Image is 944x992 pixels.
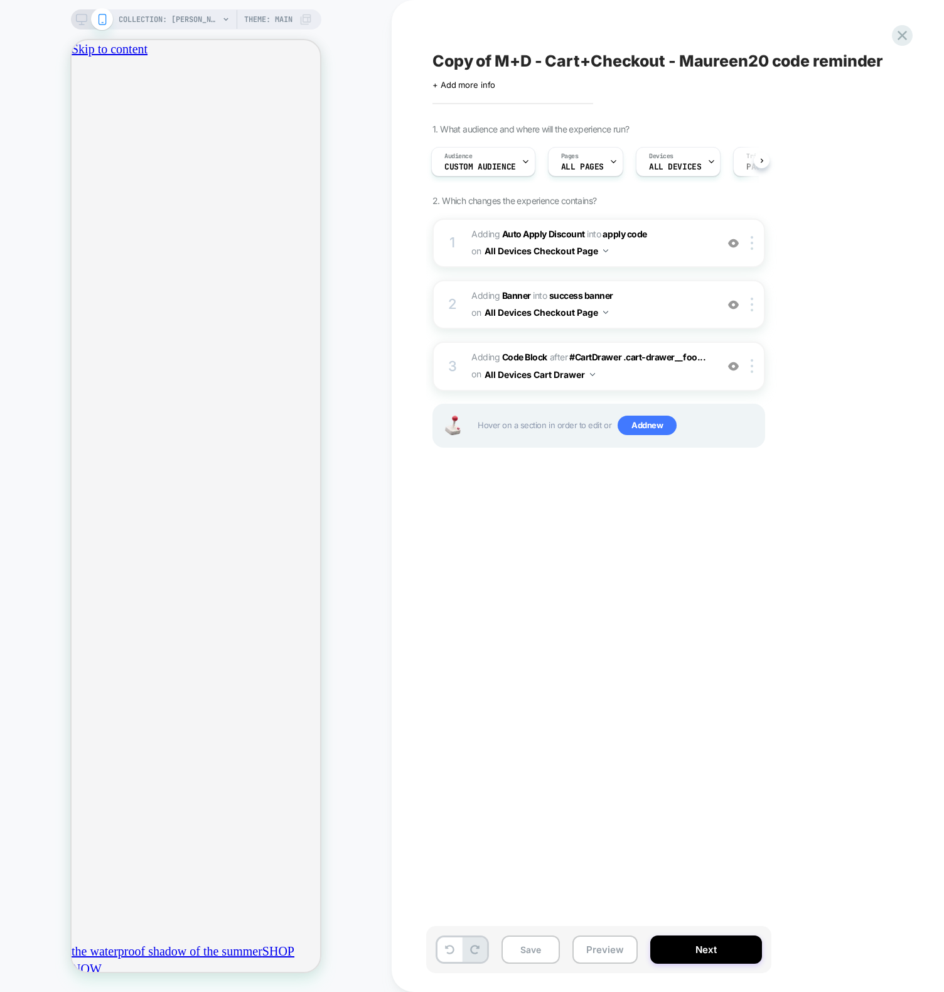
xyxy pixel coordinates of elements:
[471,229,585,239] span: Adding
[746,152,771,161] span: Trigger
[728,361,739,372] img: crossed eye
[550,352,568,362] span: AFTER
[618,416,677,436] span: Add new
[485,365,595,384] button: All Devices Cart Drawer
[603,311,608,314] img: down arrow
[432,124,629,134] span: 1. What audience and where will the experience run?
[650,935,762,964] button: Next
[444,152,473,161] span: Audience
[440,416,465,435] img: Joystick
[432,51,883,70] span: Copy of M+D - Cart+Checkout - Maureen20 code reminder
[572,935,638,964] button: Preview
[728,299,739,310] img: crossed eye
[569,352,705,362] span: #CartDrawer .cart-drawer__foo...
[728,238,739,249] img: crossed eye
[471,243,481,259] span: on
[603,229,646,239] span: apply code
[590,373,595,376] img: down arrow
[119,9,219,30] span: COLLECTION: [PERSON_NAME]'s faves (Category)
[502,229,585,239] b: Auto Apply Discount
[432,80,495,90] span: + Add more info
[561,152,579,161] span: Pages
[603,249,608,252] img: down arrow
[549,290,613,301] span: success banner
[649,163,701,171] span: ALL DEVICES
[471,305,481,320] span: on
[751,298,753,311] img: close
[446,230,459,256] div: 1
[502,352,547,362] b: Code Block
[561,163,604,171] span: ALL PAGES
[746,163,789,171] span: Page Load
[444,163,516,171] span: Custom Audience
[751,359,753,373] img: close
[471,366,481,382] span: on
[471,352,547,362] span: Adding
[446,292,459,317] div: 2
[485,242,608,260] button: All Devices Checkout Page
[501,935,560,964] button: Save
[244,9,292,30] span: Theme: MAIN
[533,290,547,301] span: INTO
[478,416,758,436] span: Hover on a section in order to edit or
[649,152,673,161] span: Devices
[471,290,531,301] span: Adding
[751,236,753,250] img: close
[502,290,531,301] b: Banner
[432,195,596,206] span: 2. Which changes the experience contains?
[587,229,601,239] span: INTO
[446,354,459,379] div: 3
[485,303,608,321] button: All Devices Checkout Page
